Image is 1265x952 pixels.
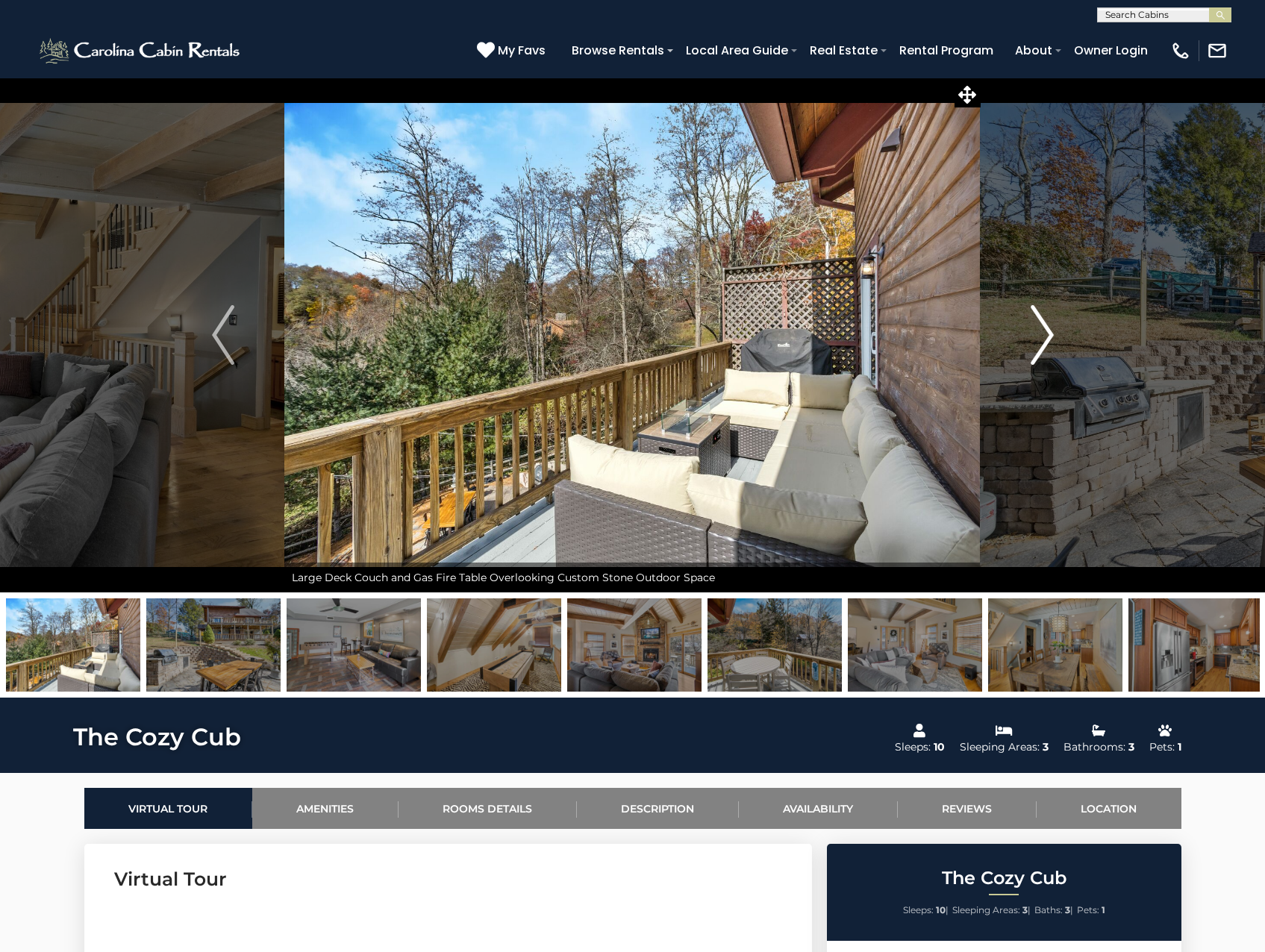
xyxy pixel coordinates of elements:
img: 163278854 [427,598,561,692]
a: Real Estate [802,37,885,63]
strong: 3 [1065,904,1070,915]
img: 163278851 [6,598,140,692]
li: | [1034,901,1073,920]
img: mail-regular-white.png [1207,40,1228,61]
span: My Favs [498,41,546,60]
h3: Virtual Tour [114,866,782,892]
span: Baths: [1034,904,1063,915]
img: 163278853 [287,598,421,692]
strong: 1 [1102,904,1105,915]
span: Pets: [1077,904,1099,915]
a: Amenities [252,788,399,829]
a: Description [577,788,739,829]
span: Sleeps: [903,904,934,915]
strong: 3 [1022,904,1028,915]
h2: The Cozy Cub [831,868,1178,888]
a: Browse Rentals [564,37,672,63]
a: Owner Login [1066,37,1155,63]
img: White-1-2.png [37,36,244,66]
a: Location [1037,788,1181,829]
span: Sleeping Areas: [952,904,1020,915]
div: Large Deck Couch and Gas Fire Table Overlooking Custom Stone Outdoor Space [284,563,980,592]
button: Previous [161,78,284,592]
img: arrow [1031,305,1053,365]
a: About [1008,37,1060,63]
strong: 10 [936,904,946,915]
a: Rooms Details [399,788,577,829]
img: phone-regular-white.png [1170,40,1191,61]
img: 163278859 [1128,598,1263,692]
li: | [903,901,949,920]
li: | [952,901,1031,920]
a: My Favs [477,41,549,60]
img: arrow [212,305,234,365]
img: 163278855 [567,598,702,692]
a: Rental Program [892,37,1001,63]
img: 163278858 [988,598,1122,692]
a: Virtual Tour [84,788,252,829]
a: Local Area Guide [678,37,796,63]
img: 163278856 [708,598,842,692]
img: 163278857 [848,598,982,692]
img: 163278852 [146,598,281,692]
a: Reviews [898,788,1037,829]
a: Availability [739,788,898,829]
button: Next [981,78,1104,592]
